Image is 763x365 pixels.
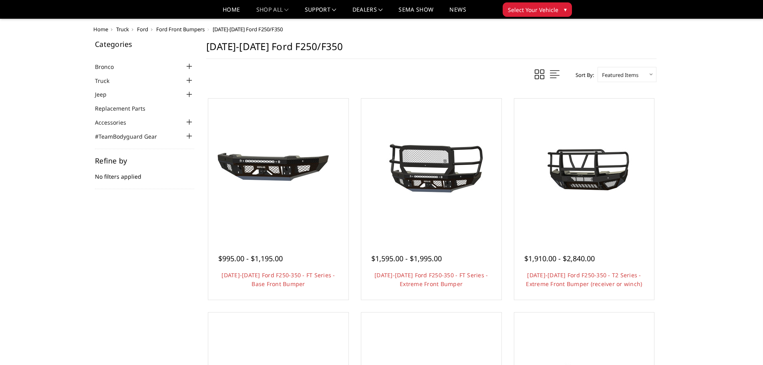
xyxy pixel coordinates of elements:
button: Select Your Vehicle [503,2,572,17]
a: 2023-2025 Ford F250-350 - FT Series - Extreme Front Bumper 2023-2025 Ford F250-350 - FT Series - ... [363,101,499,237]
a: [DATE]-[DATE] Ford F250-350 - FT Series - Base Front Bumper [221,271,335,288]
a: Truck [116,26,129,33]
a: Home [93,26,108,33]
a: Home [223,7,240,18]
h5: Refine by [95,157,194,164]
a: #TeamBodyguard Gear [95,132,167,141]
img: 2023-2025 Ford F250-350 - FT Series - Base Front Bumper [214,139,342,199]
a: Replacement Parts [95,104,155,113]
a: [DATE]-[DATE] Ford F250-350 - FT Series - Extreme Front Bumper [374,271,488,288]
a: SEMA Show [399,7,433,18]
a: Jeep [95,90,117,99]
a: [DATE]-[DATE] Ford F250-350 - T2 Series - Extreme Front Bumper (receiver or winch) [526,271,642,288]
a: Ford Front Bumpers [156,26,205,33]
h1: [DATE]-[DATE] Ford F250/F350 [206,40,656,59]
div: No filters applied [95,157,194,189]
label: Sort By: [571,69,594,81]
a: Accessories [95,118,136,127]
span: Select Your Vehicle [508,6,558,14]
img: 2023-2025 Ford F250-350 - T2 Series - Extreme Front Bumper (receiver or winch) [520,133,648,204]
a: Bronco [95,63,124,71]
span: [DATE]-[DATE] Ford F250/F350 [213,26,283,33]
a: shop all [256,7,289,18]
span: $1,595.00 - $1,995.00 [371,254,442,263]
span: ▾ [564,5,567,14]
a: 2023-2025 Ford F250-350 - T2 Series - Extreme Front Bumper (receiver or winch) 2023-2025 Ford F25... [516,101,652,237]
a: Support [305,7,336,18]
a: 2023-2025 Ford F250-350 - FT Series - Base Front Bumper [210,101,346,237]
a: Truck [95,77,119,85]
a: Dealers [352,7,383,18]
span: $995.00 - $1,195.00 [218,254,283,263]
h5: Categories [95,40,194,48]
a: News [449,7,466,18]
a: Ford [137,26,148,33]
span: $1,910.00 - $2,840.00 [524,254,595,263]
